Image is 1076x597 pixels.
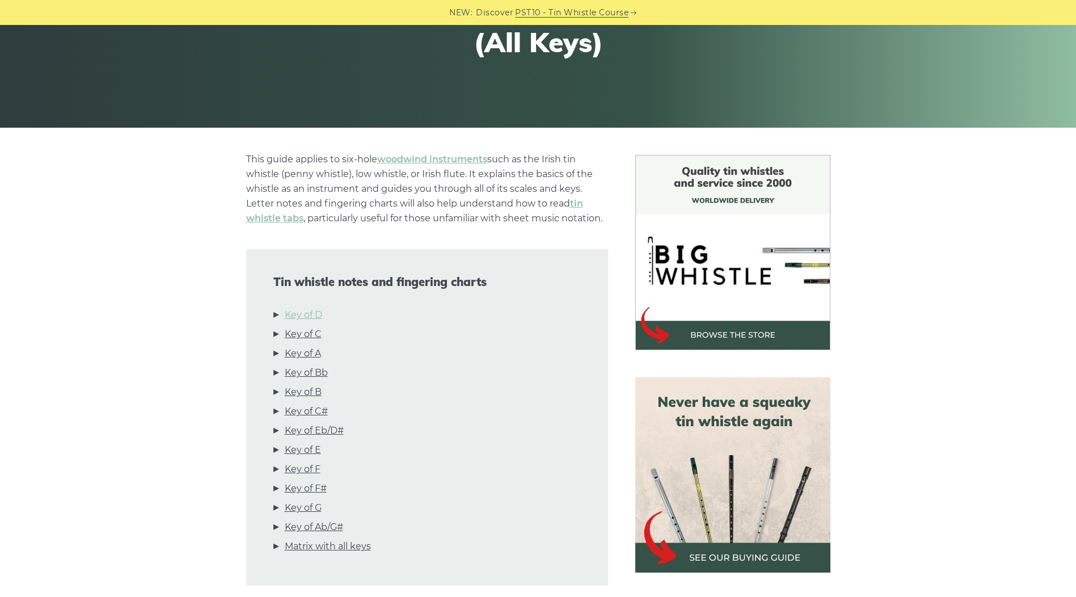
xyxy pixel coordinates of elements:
a: Key of D [285,308,322,322]
span: Tin whistle notes and fingering charts [273,275,581,289]
img: tin whistle buying guide [635,377,830,573]
a: Key of C# [285,404,328,419]
a: Key of C [285,327,322,342]
a: Matrix with all keys [285,539,371,554]
a: PST10 - Tin Whistle Course [515,6,628,19]
a: Key of F [285,462,320,477]
a: Key of Eb/D# [285,423,344,438]
img: BigWhistle Tin Whistle Store [635,155,830,350]
a: Key of A [285,346,321,361]
a: Key of Ab/G# [285,520,343,535]
a: Key of Bb [285,365,328,380]
a: Key of B [285,385,322,400]
a: Key of G [285,501,322,515]
span: Discover [476,6,513,19]
a: woodwind instruments [377,154,487,165]
a: Key of E [285,443,321,457]
p: This guide applies to six-hole such as the Irish tin whistle (penny whistle), low whistle, or Iri... [246,152,608,226]
span: NEW: [449,6,472,19]
a: Key of F# [285,481,327,496]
